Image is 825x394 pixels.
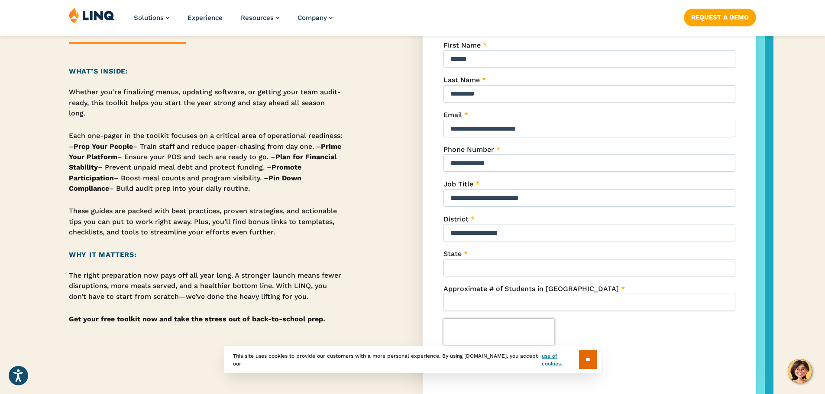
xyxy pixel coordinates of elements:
button: Hello, have a question? Let’s chat. [788,359,812,383]
nav: Button Navigation [684,7,756,26]
span: District [443,215,469,223]
h2: Why It Matters: [69,250,343,260]
p: Whether you’re finalizing menus, updating software, or getting your team audit-ready, this toolki... [69,87,343,119]
strong: Promote Participation [69,163,301,182]
span: Email [443,111,462,119]
span: First Name [443,41,481,49]
p: These guides are packed with best practices, proven strategies, and actionable tips you can put t... [69,206,343,237]
span: Company [298,14,327,22]
a: Resources [241,14,279,22]
img: LINQ | K‑12 Software [69,7,115,23]
span: Phone Number [443,145,494,154]
span: Job Title [443,180,473,188]
span: Approximate # of Students in [GEOGRAPHIC_DATA] [443,285,619,293]
span: Solutions [134,14,164,22]
strong: Prime Your Platform [69,142,341,161]
iframe: reCAPTCHA [443,319,554,345]
a: Experience [188,14,223,22]
strong: Pin Down Compliance [69,174,301,192]
span: State [443,250,462,258]
p: The right preparation now pays off all year long. A stronger launch means fewer disruptions, more... [69,270,343,302]
p: Each one-pager in the toolkit focuses on a critical area of operational readiness: – – Train staf... [69,131,343,194]
strong: Prep Your People [74,142,133,151]
div: This site uses cookies to provide our customers with a more personal experience. By using [DOMAIN... [224,346,601,373]
a: Request a Demo [684,9,756,26]
h2: What’s Inside: [69,66,343,77]
span: Resources [241,14,274,22]
span: Last Name [443,76,480,84]
strong: Get your free toolkit now and take the stress out of back-to-school prep. [69,315,325,323]
strong: Plan for Financial Stability [69,153,336,171]
a: Solutions [134,14,169,22]
a: Company [298,14,333,22]
nav: Primary Navigation [134,7,333,35]
a: use of cookies. [542,352,579,368]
